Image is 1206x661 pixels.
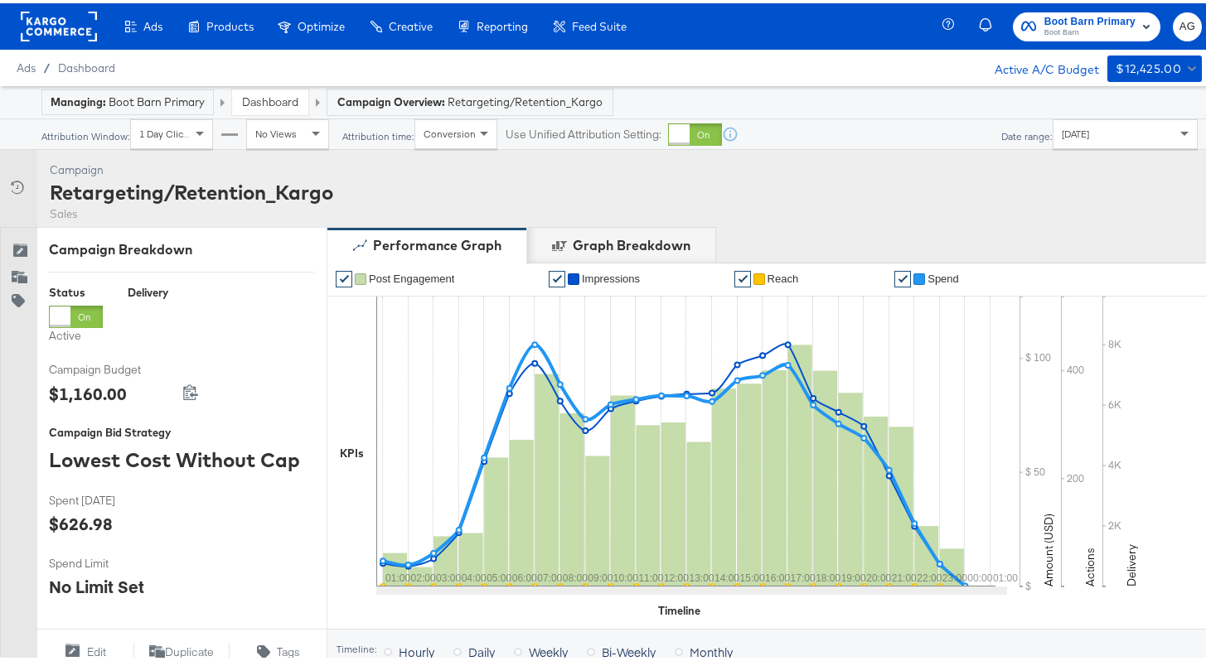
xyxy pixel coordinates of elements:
div: Delivery [128,282,168,297]
div: Attribution time: [341,128,414,139]
div: KPIs [340,442,364,458]
span: Impressions [582,269,640,282]
a: ✔ [336,268,352,284]
button: Boot Barn PrimaryBoot Barn [1013,9,1160,38]
span: Hourly [399,640,434,657]
button: Tags [230,639,327,659]
span: 1 Day Clicks [139,124,193,137]
span: Daily [468,640,495,657]
span: Ads [143,17,162,30]
span: Boot Barn [1044,23,1136,36]
div: Campaign Breakdown [49,237,314,256]
div: Timeline [659,600,701,615]
div: Retargeting/Retention_Kargo [50,175,333,203]
div: $12,425.00 [1116,55,1181,76]
div: Active A/C Budget [977,52,1099,77]
span: Boot Barn Primary [1044,10,1136,27]
span: Duplicate [165,641,214,657]
a: Dashboard [242,91,298,106]
span: Monthly [690,640,733,657]
span: Feed Suite [572,17,627,30]
span: Weekly [529,640,568,657]
div: Status [49,282,103,297]
text: Amount (USD) [1041,510,1056,583]
div: $626.98 [49,509,113,533]
span: [DATE] [1062,124,1089,137]
span: Retargeting/Retention_Kargo [448,91,603,107]
div: Performance Graph [373,233,501,252]
div: Boot Barn Primary [51,91,205,107]
label: Use Unified Attribution Setting: [506,123,661,139]
span: No Views [255,124,297,137]
span: Spend Limit [49,552,173,568]
span: Spent [DATE] [49,490,173,505]
div: Attribution Window: [41,128,130,139]
span: Bi-Weekly [602,640,656,657]
div: Campaign [50,159,333,175]
div: Sales [50,203,333,219]
button: AG [1173,9,1202,38]
label: Active [49,325,103,340]
button: Edit [36,639,133,659]
div: Date range: [1000,128,1053,139]
span: Post Engagement [369,269,454,282]
div: $1,160.00 [49,379,127,403]
button: $12,425.00 [1107,52,1202,79]
text: Actions [1082,544,1097,583]
div: Campaign Bid Strategy [49,422,314,437]
span: Tags [277,641,300,657]
span: Conversion [424,124,476,137]
span: / [36,58,58,71]
span: AG [1179,14,1195,33]
span: Spend [928,269,959,282]
span: Campaign Budget [49,359,173,374]
span: Edit [87,641,106,657]
div: Lowest Cost Without Cap [49,442,314,470]
span: Ads [17,58,36,71]
span: Optimize [298,17,345,30]
span: Reach [768,269,799,282]
a: ✔ [549,268,565,284]
a: ✔ [894,268,911,284]
span: Products [206,17,254,30]
span: Creative [389,17,433,30]
div: No Limit Set [49,572,144,596]
a: ✔ [734,268,751,284]
strong: Campaign Overview: [337,92,445,105]
a: Dashboard [58,58,115,71]
button: Duplicate [133,639,230,659]
span: Reporting [477,17,528,30]
div: Graph Breakdown [573,233,690,252]
strong: Managing: [51,92,106,105]
div: Timeline: [336,640,377,652]
text: Delivery [1124,541,1139,583]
